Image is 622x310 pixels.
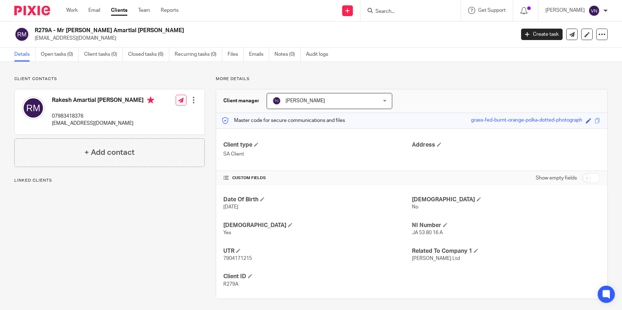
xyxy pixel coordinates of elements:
[223,151,412,158] p: SA Client
[175,48,222,61] a: Recurring tasks (0)
[84,147,135,158] h4: + Add contact
[14,27,29,42] img: svg%3E
[52,97,154,105] h4: Rakesh Amartial [PERSON_NAME]
[272,97,281,105] img: svg%3E
[223,247,412,255] h4: UTR
[223,141,412,149] h4: Client type
[52,113,154,120] p: 07983418376
[84,48,123,61] a: Client tasks (0)
[536,174,577,182] label: Show empty fields
[286,98,325,103] span: [PERSON_NAME]
[14,178,205,183] p: Linked clients
[66,7,78,14] a: Work
[521,29,563,40] a: Create task
[588,5,600,16] img: svg%3E
[223,256,252,261] span: 7904171215
[223,205,238,210] span: [DATE]
[306,48,334,61] a: Audit logs
[88,7,100,14] a: Email
[41,48,79,61] a: Open tasks (0)
[223,97,259,104] h3: Client manager
[412,256,460,261] span: [PERSON_NAME] Ltd
[14,76,205,82] p: Client contacts
[223,230,231,235] span: Yes
[223,222,412,229] h4: [DEMOGRAPHIC_DATA]
[35,27,415,34] h2: R279A - Mr [PERSON_NAME] Amartlal [PERSON_NAME]
[412,196,600,203] h4: [DEMOGRAPHIC_DATA]
[52,120,154,127] p: [EMAIL_ADDRESS][DOMAIN_NAME]
[412,222,600,229] h4: NI Number
[223,175,412,181] h4: CUSTOM FIELDS
[161,7,179,14] a: Reports
[412,247,600,255] h4: Related To Company 1
[14,48,35,61] a: Details
[222,117,345,124] p: Master code for secure communications and files
[478,8,506,13] span: Get Support
[14,6,50,15] img: Pixie
[412,230,443,235] span: JA 53 80 16 A
[35,35,510,42] p: [EMAIL_ADDRESS][DOMAIN_NAME]
[375,9,439,15] input: Search
[22,97,45,119] img: svg%3E
[545,7,585,14] p: [PERSON_NAME]
[111,7,127,14] a: Clients
[138,7,150,14] a: Team
[147,97,154,104] i: Primary
[216,76,608,82] p: More details
[412,141,600,149] h4: Address
[471,117,582,125] div: grass-fed-burnt-orange-polka-dotted-photograph
[128,48,169,61] a: Closed tasks (6)
[228,48,244,61] a: Files
[223,273,412,280] h4: Client ID
[274,48,301,61] a: Notes (0)
[223,282,238,287] span: R279A
[412,205,418,210] span: No
[249,48,269,61] a: Emails
[223,196,412,203] h4: Date Of Birth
